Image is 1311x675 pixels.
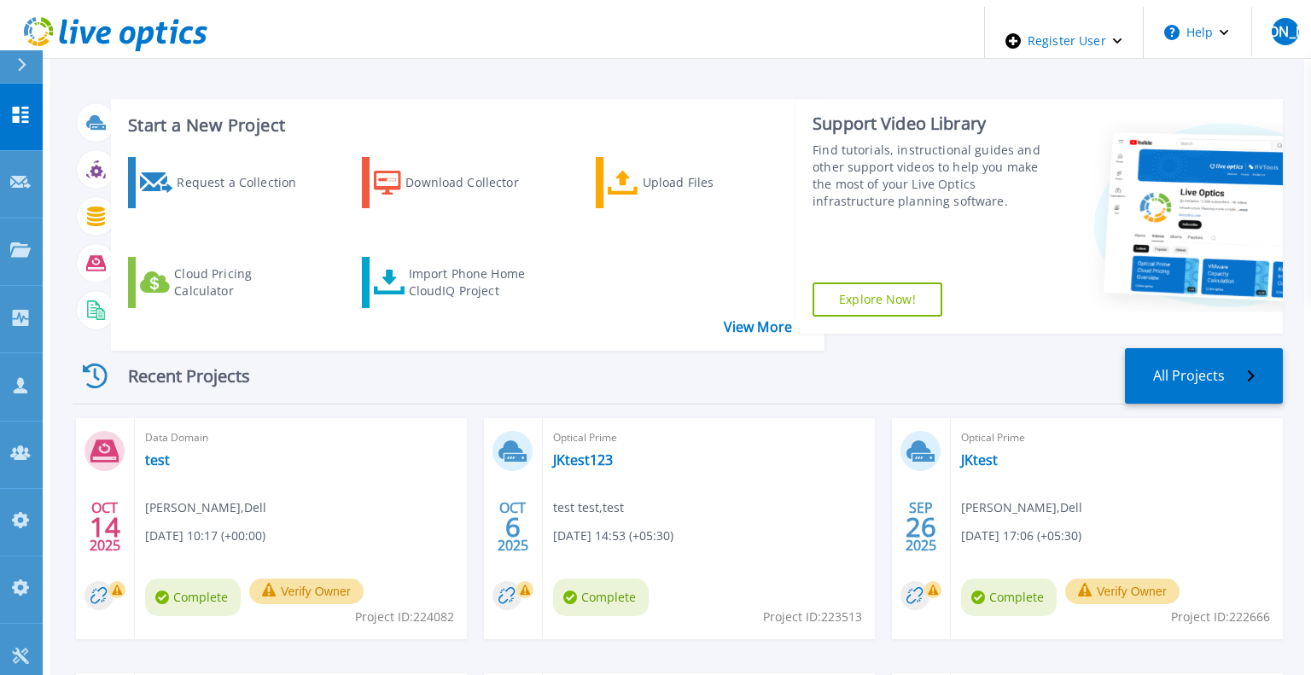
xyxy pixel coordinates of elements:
span: [PERSON_NAME] , Dell [145,498,266,517]
h3: Start a New Project [128,116,802,135]
a: All Projects [1125,348,1283,404]
a: View More [724,319,803,335]
span: Project ID: 224082 [355,608,454,626]
a: test [145,451,170,468]
a: Cloud Pricing Calculator [128,257,335,308]
div: Import Phone Home CloudIQ Project [409,261,545,304]
span: Optical Prime [961,428,1273,447]
span: [DATE] 10:17 (+00:00) [145,527,265,545]
a: Request a Collection [128,157,335,208]
div: Find tutorials, instructional guides and other support videos to help you make the most of your L... [813,142,1058,210]
div: Download Collector [405,161,542,204]
span: 6 [505,520,521,534]
div: Support Video Library [813,113,1058,135]
button: Verify Owner [1065,579,1180,604]
span: Complete [553,579,649,616]
button: Verify Owner [249,579,364,604]
span: Complete [961,579,1057,616]
div: OCT 2025 [497,496,529,558]
div: OCT 2025 [89,496,121,558]
span: Optical Prime [553,428,865,447]
div: Request a Collection [177,161,313,204]
span: Data Domain [145,428,457,447]
a: Download Collector [362,157,568,208]
div: Recent Projects [73,355,277,397]
div: Cloud Pricing Calculator [174,261,311,304]
span: Project ID: 223513 [763,608,862,626]
span: 26 [906,520,936,534]
button: Help [1144,7,1250,58]
span: 14 [90,520,120,534]
div: Upload Files [643,161,779,204]
span: [DATE] 14:53 (+05:30) [553,527,673,545]
div: Register User [985,7,1143,75]
div: SEP 2025 [905,496,937,558]
span: Project ID: 222666 [1171,608,1270,626]
span: [DATE] 17:06 (+05:30) [961,527,1081,545]
a: JKtest [961,451,998,468]
a: JKtest123 [553,451,613,468]
span: test test , test [553,498,624,517]
a: Explore Now! [813,282,942,317]
span: [PERSON_NAME] , Dell [961,498,1082,517]
a: Upload Files [596,157,802,208]
span: Complete [145,579,241,616]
